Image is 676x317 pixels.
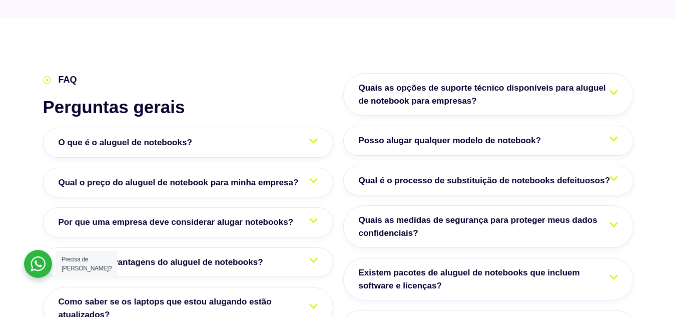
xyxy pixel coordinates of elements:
a: Por que uma empresa deve considerar alugar notebooks? [43,207,333,237]
span: O que é o aluguel de notebooks? [59,136,197,149]
a: Posso alugar qualquer modelo de notebook? [343,126,633,156]
span: Precisa de [PERSON_NAME]? [62,256,112,272]
a: Quais as medidas de segurança para proteger meus dados confidenciais? [343,205,633,248]
span: Qual é o processo de substituição de notebooks defeituosos? [359,174,615,187]
span: Qual o preço do aluguel de notebook para minha empresa? [59,176,304,189]
a: Existem pacotes de aluguel de notebooks que incluem software e licenças? [343,258,633,300]
a: Qual o preço do aluguel de notebook para minha empresa? [43,168,333,198]
span: Quais as medidas de segurança para proteger meus dados confidenciais? [359,214,618,239]
span: Quais as opções de suporte técnico disponíveis para aluguel de notebook para empresas? [359,82,618,107]
span: Posso alugar qualquer modelo de notebook? [359,134,546,147]
a: Quais são as vantagens do aluguel de notebooks? [43,247,333,277]
h2: Perguntas gerais [43,97,333,118]
div: Widget de chat [496,189,676,317]
a: Quais as opções de suporte técnico disponíveis para aluguel de notebook para empresas? [343,73,633,116]
a: O que é o aluguel de notebooks? [43,128,333,158]
span: Quais são as vantagens do aluguel de notebooks? [59,256,268,269]
span: Por que uma empresa deve considerar alugar notebooks? [59,216,299,229]
iframe: Chat Widget [496,189,676,317]
span: FAQ [56,73,77,87]
a: Qual é o processo de substituição de notebooks defeituosos? [343,166,633,196]
span: Existem pacotes de aluguel de notebooks que incluem software e licenças? [359,266,618,292]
